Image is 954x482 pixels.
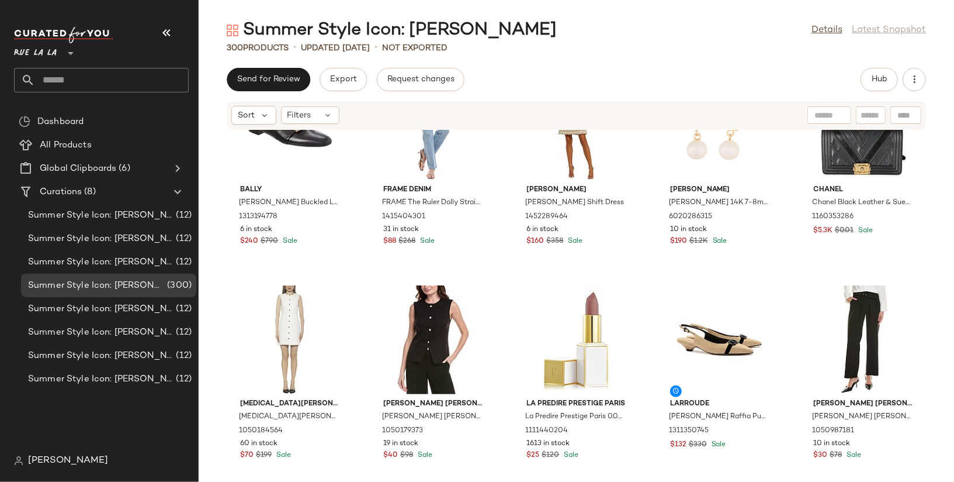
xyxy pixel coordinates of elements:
[812,412,911,422] span: [PERSON_NAME] [PERSON_NAME] Carnegie Pant
[374,285,492,394] img: 1050179373_RLLATH.jpg
[116,162,130,175] span: (6)
[28,373,174,386] span: Summer Style Icon: [PERSON_NAME] Women
[669,412,768,422] span: [PERSON_NAME] Raffia Pump
[669,198,768,208] span: [PERSON_NAME] 14K 7-8mm Akoya Pearl Earrings
[526,212,568,222] span: 1452289464
[669,426,709,436] span: 1311350745
[301,42,370,54] p: updated [DATE]
[844,452,861,459] span: Sale
[374,41,377,55] span: •
[518,285,636,394] img: 1111440204_RLLATH.jpg
[14,27,113,43] img: cfy_white_logo.C9jOOHJF.svg
[227,25,238,36] img: svg%3e
[320,68,367,91] button: Export
[830,450,842,461] span: $78
[813,226,832,236] span: $5.3K
[856,227,873,235] span: Sale
[382,212,425,222] span: 1415404301
[418,237,435,245] span: Sale
[835,226,854,236] span: $0.01
[239,212,277,222] span: 1313194778
[670,236,687,247] span: $190
[861,68,898,91] button: Hub
[669,212,712,222] span: 6020286315
[240,399,339,409] span: [MEDICAL_DATA][PERSON_NAME]
[526,198,625,208] span: [PERSON_NAME] Shift Dress
[174,326,192,339] span: (12)
[383,399,483,409] span: [PERSON_NAME] [PERSON_NAME]
[383,236,396,247] span: $88
[174,232,192,246] span: (12)
[400,450,413,461] span: $98
[566,237,583,245] span: Sale
[165,279,192,292] span: (300)
[383,450,398,461] span: $40
[174,349,192,363] span: (12)
[227,68,310,91] button: Send for Review
[812,426,854,436] span: 1050987181
[670,440,686,450] span: $132
[14,456,23,466] img: svg%3e
[227,44,243,53] span: 300
[415,452,432,459] span: Sale
[527,450,540,461] span: $25
[377,68,464,91] button: Request changes
[28,232,174,246] span: Summer Style Icon: [PERSON_NAME] (Blue)
[287,109,311,122] span: Filters
[240,185,339,195] span: Bally
[387,75,455,84] span: Request changes
[240,225,272,235] span: 6 in stock
[274,452,291,459] span: Sale
[670,399,769,409] span: Larroude
[670,185,769,195] span: [PERSON_NAME]
[28,326,174,339] span: Summer Style Icon: [PERSON_NAME] (Pink)
[562,452,579,459] span: Sale
[174,302,192,316] span: (12)
[813,399,913,409] span: [PERSON_NAME] [PERSON_NAME]
[239,426,283,436] span: 1050184564
[261,236,278,247] span: $790
[871,75,887,84] span: Hub
[174,209,192,222] span: (12)
[238,109,255,122] span: Sort
[28,209,174,222] span: Summer Style Icon: [PERSON_NAME]
[40,139,92,152] span: All Products
[174,373,192,386] span: (12)
[28,302,174,316] span: Summer Style Icon: [PERSON_NAME] (Blue)
[527,399,626,409] span: La Predire Prestige Paris
[812,212,854,222] span: 1160353286
[82,185,95,199] span: (8)
[383,439,418,449] span: 19 in stock
[240,450,254,461] span: $70
[813,439,850,449] span: 10 in stock
[527,236,544,247] span: $160
[240,439,277,449] span: 60 in stock
[383,185,483,195] span: FRAME Denim
[293,41,296,55] span: •
[812,198,911,208] span: Chanel Black Leather & Suede In The Mix Old Medium Boy Handbag (Authentic Pre- Loved)
[28,454,108,468] span: [PERSON_NAME]
[804,285,922,394] img: 1050987181_RLLATH.jpg
[709,441,726,449] span: Sale
[382,412,481,422] span: [PERSON_NAME] [PERSON_NAME] Vest
[239,412,338,422] span: [MEDICAL_DATA][PERSON_NAME] [PERSON_NAME]
[37,115,84,129] span: Dashboard
[813,450,827,461] span: $30
[231,285,349,394] img: 1050184564_RLLATH.jpg
[813,185,913,195] span: Chanel
[240,236,258,247] span: $240
[28,256,174,269] span: Summer Style Icon: [PERSON_NAME]
[237,75,300,84] span: Send for Review
[527,185,626,195] span: [PERSON_NAME]
[382,42,447,54] p: Not Exported
[280,237,297,245] span: Sale
[527,439,570,449] span: 1613 in stock
[329,75,357,84] span: Export
[398,236,415,247] span: $268
[40,162,116,175] span: Global Clipboards
[227,42,289,54] div: Products
[661,285,779,394] img: 1311350745_RLLATH.jpg
[383,225,419,235] span: 31 in stock
[526,412,625,422] span: La Predire Prestige Paris 0.07oz Light Pecan Lipstick
[14,40,57,61] span: Rue La La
